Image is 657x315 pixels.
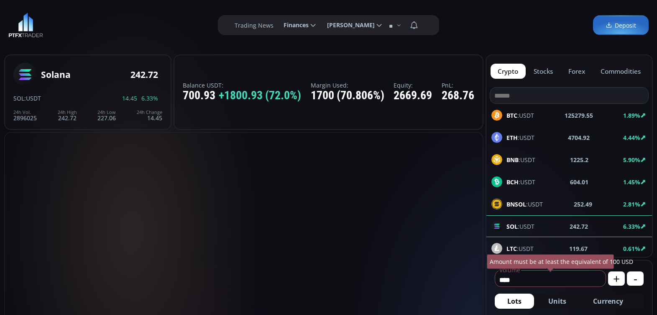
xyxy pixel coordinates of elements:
[574,200,592,209] b: 252.49
[623,178,640,186] b: 1.45%
[593,64,648,79] button: commodities
[130,70,158,80] div: 242.72
[506,155,535,164] span: :USDT
[568,133,590,142] b: 4704.92
[8,13,43,38] img: LOGO
[13,94,24,102] span: SOL
[183,89,301,102] div: 700.93
[623,200,640,208] b: 2.81%
[506,178,519,186] b: BCH
[235,21,274,30] label: Trading News
[570,155,588,164] b: 1225.2
[506,133,534,142] span: :USDT
[321,17,375,34] span: [PERSON_NAME]
[394,82,432,88] label: Equity:
[506,244,534,253] span: :USDT
[506,200,543,209] span: :USDT
[506,111,534,120] span: :USDT
[506,111,517,119] b: BTC
[442,89,474,102] div: 268.76
[623,111,640,119] b: 1.89%
[487,254,614,269] div: Amount must be at least the equivalent of 100 USD
[495,294,534,309] button: Lots
[570,178,588,186] b: 604.01
[506,156,519,164] b: BNB
[97,110,116,115] div: 24h Low
[527,64,560,79] button: stocks
[311,82,384,88] label: Margin Used:
[593,15,649,35] a: Deposit
[394,89,432,102] div: 2669.69
[548,296,566,306] span: Units
[491,64,526,79] button: crypto
[565,111,593,120] b: 125279.55
[311,89,384,102] div: 1700 (70.806%)
[506,134,518,142] b: ETH
[141,95,158,101] span: 6.33%
[58,110,77,115] div: 24h High
[137,110,162,115] div: 24h Change
[24,94,41,102] span: :USDT
[13,110,37,121] div: 2896025
[561,64,593,79] button: forex
[41,70,71,80] div: Solana
[442,82,474,88] label: PnL:
[58,110,77,121] div: 242.72
[13,110,37,115] div: 24h Vol.
[580,294,636,309] button: Currency
[536,294,579,309] button: Units
[183,82,301,88] label: Balance USDT:
[593,296,623,306] span: Currency
[97,110,116,121] div: 227.06
[122,95,137,101] span: 14.45
[506,200,526,208] b: BNSOL
[137,110,162,121] div: 14.45
[623,134,640,142] b: 4.44%
[278,17,309,34] span: Finances
[627,271,644,286] button: -
[608,271,625,286] button: +
[506,245,517,253] b: LTC
[623,156,640,164] b: 5.90%
[623,245,640,253] b: 0.61%
[506,178,535,186] span: :USDT
[569,244,588,253] b: 119.67
[219,89,301,102] span: +1800.93 (72.0%)
[507,296,522,306] span: Lots
[606,21,636,30] span: Deposit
